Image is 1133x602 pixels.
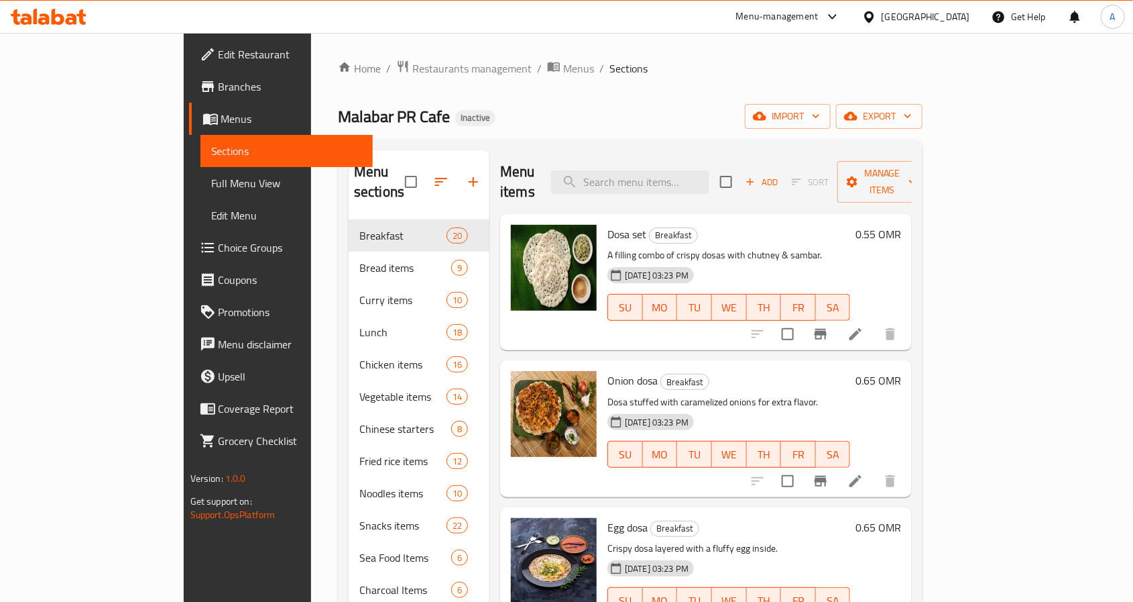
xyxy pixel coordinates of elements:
[712,168,740,196] span: Select section
[359,228,446,244] div: Breakfast
[781,294,816,321] button: FR
[455,110,495,126] div: Inactive
[189,296,373,328] a: Promotions
[359,260,451,276] span: Bread items
[752,445,776,464] span: TH
[607,370,658,391] span: Onion dosa
[219,368,362,385] span: Upsell
[349,509,489,542] div: Snacks items22
[446,453,468,469] div: items
[774,467,802,495] span: Select to update
[786,445,811,464] span: FR
[211,175,362,191] span: Full Menu View
[643,441,678,468] button: MO
[359,356,446,372] div: Chicken items
[781,441,816,468] button: FR
[837,161,927,203] button: Manage items
[219,433,362,449] span: Grocery Checklist
[682,298,707,317] span: TU
[537,60,542,77] li: /
[816,294,851,321] button: SA
[447,455,467,468] span: 12
[446,517,468,534] div: items
[650,228,697,243] span: Breakfast
[747,294,782,321] button: TH
[783,172,837,193] span: Select section first
[219,46,362,62] span: Edit Restaurant
[677,441,712,468] button: TU
[396,60,532,77] a: Restaurants management
[847,473,863,489] a: Edit menu item
[359,582,451,598] span: Charcoal Items
[613,445,638,464] span: SU
[804,465,837,497] button: Branch-specific-item
[599,60,604,77] li: /
[619,562,694,575] span: [DATE] 03:23 PM
[736,9,819,25] div: Menu-management
[189,360,373,393] a: Upsell
[359,324,446,340] span: Lunch
[660,374,709,390] div: Breakfast
[189,70,373,103] a: Branches
[451,582,468,598] div: items
[221,111,362,127] span: Menus
[613,298,638,317] span: SU
[349,542,489,574] div: Sea Food Items6
[457,166,489,198] button: Add section
[712,294,747,321] button: WE
[225,470,246,487] span: 1.0.0
[446,324,468,340] div: items
[752,298,776,317] span: TH
[359,517,446,534] div: Snacks items
[607,517,648,538] span: Egg dosa
[745,104,831,129] button: import
[717,445,741,464] span: WE
[200,167,373,199] a: Full Menu View
[511,371,597,457] img: Onion dosa
[349,348,489,381] div: Chicken items16
[447,519,467,532] span: 22
[349,284,489,316] div: Curry items10
[447,230,467,242] span: 20
[452,584,467,597] span: 6
[452,262,467,274] span: 9
[189,328,373,360] a: Menu disclaimer
[359,421,451,437] span: Chinese starters
[359,550,451,566] span: Sea Food Items
[651,521,699,536] span: Breakfast
[189,393,373,425] a: Coverage Report
[874,465,906,497] button: delete
[397,168,425,196] span: Select all sections
[189,264,373,296] a: Coupons
[447,391,467,403] span: 14
[500,162,535,202] h2: Menu items
[847,108,912,125] span: export
[190,470,223,487] span: Version:
[1110,9,1116,24] span: A
[619,416,694,429] span: [DATE] 03:23 PM
[219,304,362,320] span: Promotions
[455,112,495,123] span: Inactive
[882,9,970,24] div: [GEOGRAPHIC_DATA]
[190,506,276,523] a: Support.OpsPlatform
[607,294,643,321] button: SU
[661,374,709,390] span: Breakfast
[359,485,446,501] span: Noodles items
[804,318,837,350] button: Branch-specific-item
[200,135,373,167] a: Sections
[349,381,489,413] div: Vegetable items14
[677,294,712,321] button: TU
[446,292,468,308] div: items
[211,143,362,159] span: Sections
[338,60,922,77] nav: breadcrumb
[189,232,373,264] a: Choice Groups
[607,394,850,411] p: Dosa stuffed with caramelized onions for extra flavor.
[447,358,467,371] span: 16
[386,60,391,77] li: /
[747,441,782,468] button: TH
